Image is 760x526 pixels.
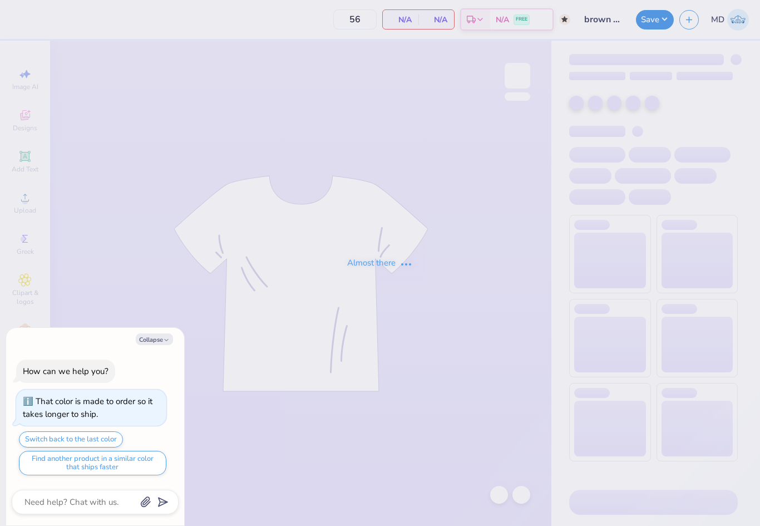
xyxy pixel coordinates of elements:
button: Find another product in a similar color that ships faster [19,451,166,475]
button: Collapse [136,333,173,345]
button: Switch back to the last color [19,431,123,448]
div: That color is made to order so it takes longer to ship. [23,396,152,420]
div: Almost there [347,257,413,269]
div: How can we help you? [23,366,108,377]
